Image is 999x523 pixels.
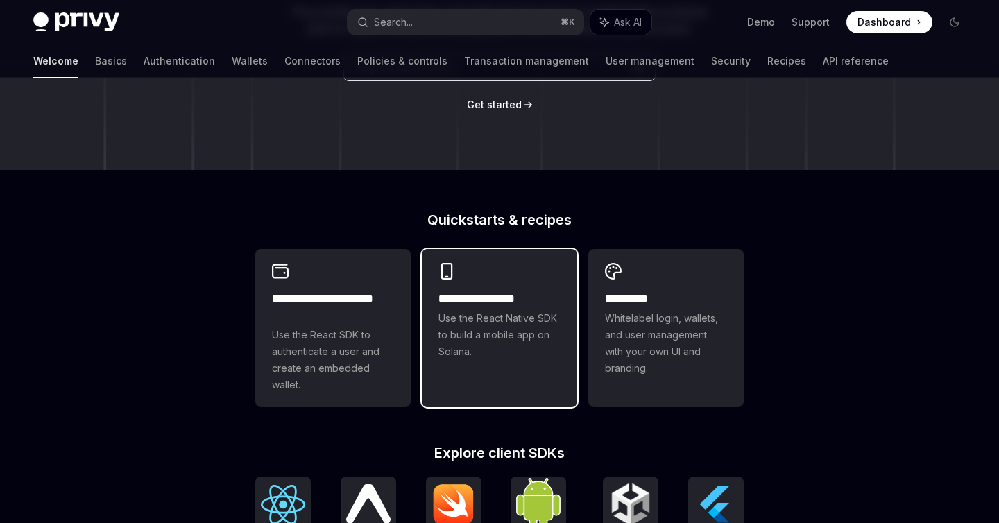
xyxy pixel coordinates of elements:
[943,11,966,33] button: Toggle dark mode
[747,15,775,29] a: Demo
[792,15,830,29] a: Support
[561,17,575,28] span: ⌘ K
[464,44,589,78] a: Transaction management
[348,10,583,35] button: Search...⌘K
[846,11,932,33] a: Dashboard
[272,327,394,393] span: Use the React SDK to authenticate a user and create an embedded wallet.
[588,249,744,407] a: **** *****Whitelabel login, wallets, and user management with your own UI and branding.
[614,15,642,29] span: Ask AI
[438,310,561,360] span: Use the React Native SDK to build a mobile app on Solana.
[232,44,268,78] a: Wallets
[605,310,727,377] span: Whitelabel login, wallets, and user management with your own UI and branding.
[711,44,751,78] a: Security
[857,15,911,29] span: Dashboard
[590,10,651,35] button: Ask AI
[422,249,577,407] a: **** **** **** ***Use the React Native SDK to build a mobile app on Solana.
[357,44,447,78] a: Policies & controls
[606,44,694,78] a: User management
[144,44,215,78] a: Authentication
[374,14,413,31] div: Search...
[95,44,127,78] a: Basics
[284,44,341,78] a: Connectors
[33,12,119,32] img: dark logo
[33,44,78,78] a: Welcome
[767,44,806,78] a: Recipes
[823,44,889,78] a: API reference
[255,446,744,460] h2: Explore client SDKs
